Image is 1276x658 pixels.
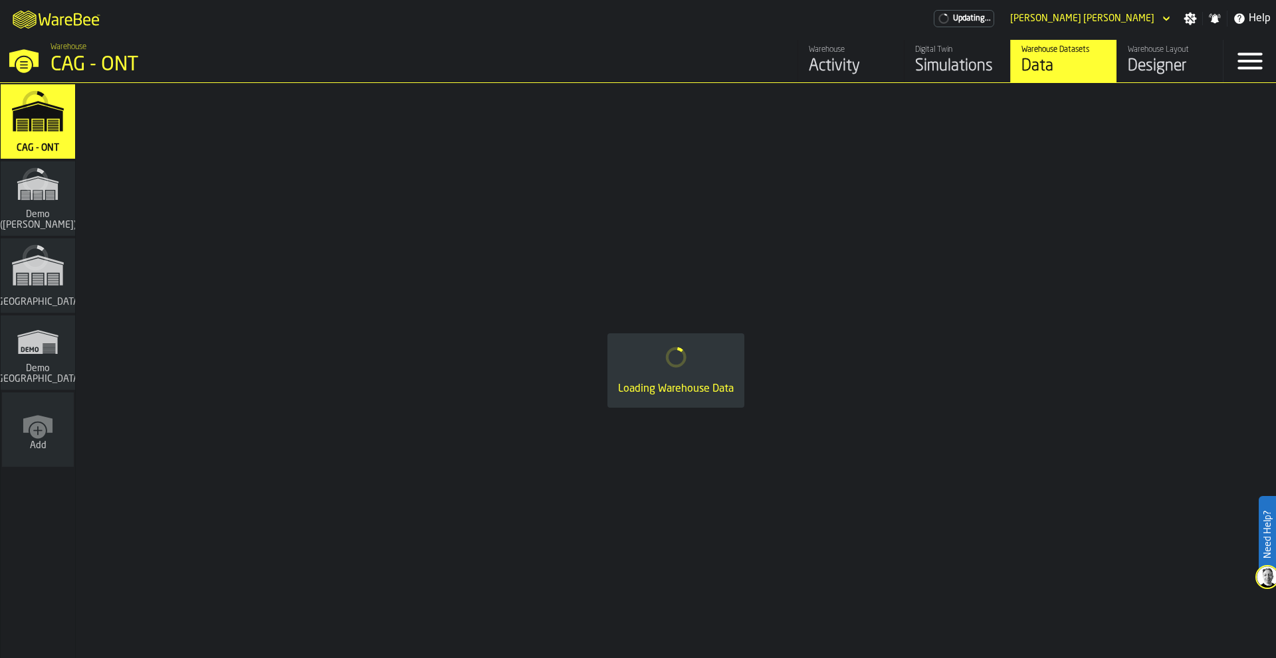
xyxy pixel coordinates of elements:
[915,45,1000,54] div: Digital Twin
[1227,11,1276,27] label: button-toggle-Help
[797,40,904,82] a: link-to-/wh/i/81126f66-c9dd-4fd0-bd4b-ffd618919ba4/feed/
[953,14,991,23] span: Updating...
[1178,12,1202,25] label: button-toggle-Settings
[1010,40,1116,82] a: link-to-/wh/i/81126f66-c9dd-4fd0-bd4b-ffd618919ba4/data
[1260,497,1275,572] label: Need Help?
[1,84,75,161] a: link-to-/wh/i/81126f66-c9dd-4fd0-bd4b-ffd618919ba4/simulations
[30,440,47,451] span: Add
[1,238,75,315] a: link-to-/wh/i/b8e8645a-5c77-43f4-8135-27e3a4d97801/simulations
[934,10,994,27] a: link-to-/wh/i/81126f66-c9dd-4fd0-bd4b-ffd618919ba4/pricing/
[1203,12,1227,25] label: button-toggle-Notifications
[809,56,893,77] div: Activity
[1116,40,1223,82] a: link-to-/wh/i/81126f66-c9dd-4fd0-bd4b-ffd618919ba4/designer
[1,315,75,392] a: link-to-/wh/i/16932755-72b9-4ea4-9c69-3f1f3a500823/simulations
[1128,45,1212,54] div: Warehouse Layout
[51,53,409,77] div: CAG - ONT
[1223,40,1276,82] label: button-toggle-Menu
[915,56,1000,77] div: Simulations
[51,42,86,52] span: Warehouse
[1,161,75,238] a: link-to-/wh/i/dbcf2930-f09f-4140-89fc-d1e1c3a767ca/simulations
[1021,45,1106,54] div: Warehouse Datasets
[809,45,893,54] div: Warehouse
[1021,56,1106,77] div: Data
[1249,11,1271,27] span: Help
[618,381,734,397] div: Loading Warehouse Data
[1010,13,1154,24] div: DropdownMenuValue-Tapankumar Kanubhai Meghani MEGHANI
[934,10,994,27] div: Menu Subscription
[1005,11,1173,27] div: DropdownMenuValue-Tapankumar Kanubhai Meghani MEGHANI
[2,392,74,469] a: link-to-/wh/new
[904,40,1010,82] a: link-to-/wh/i/81126f66-c9dd-4fd0-bd4b-ffd618919ba4/simulations
[1128,56,1212,77] div: Designer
